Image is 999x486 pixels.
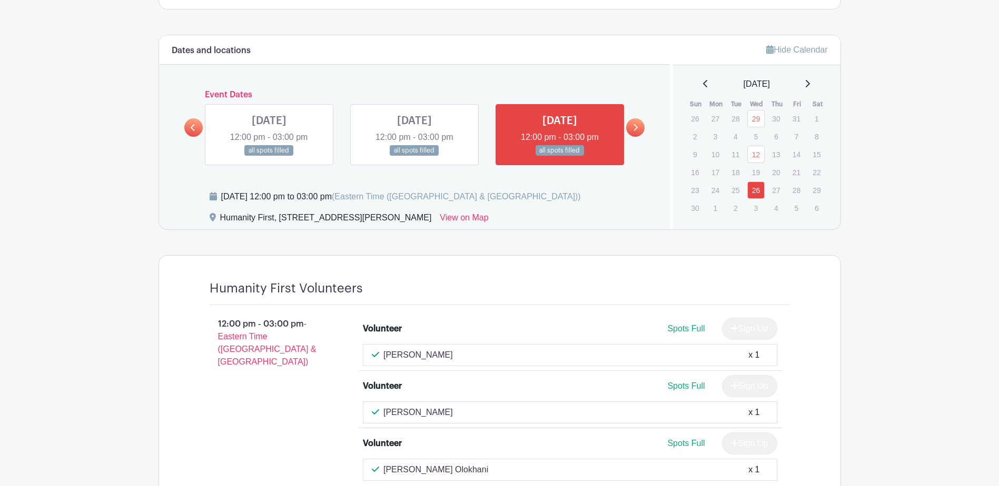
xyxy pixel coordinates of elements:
div: Volunteer [363,437,402,450]
th: Wed [747,99,767,109]
p: 6 [767,128,785,145]
p: 2 [686,128,704,145]
p: 26 [686,110,704,127]
p: [PERSON_NAME] [383,406,453,419]
div: [DATE] 12:00 pm to 03:00 pm [221,190,581,203]
p: 14 [788,146,805,163]
p: 27 [767,182,785,198]
p: 18 [727,164,744,180]
p: 4 [767,200,785,216]
p: 30 [767,110,785,127]
th: Fri [787,99,808,109]
p: 11 [727,146,744,163]
p: 9 [686,146,704,163]
p: 8 [808,128,825,145]
p: [PERSON_NAME] [383,349,453,361]
th: Tue [726,99,747,109]
p: 20 [767,164,785,180]
p: 17 [707,164,724,180]
h6: Dates and locations [172,46,251,56]
th: Sun [686,99,706,109]
div: Humanity First, [STREET_ADDRESS][PERSON_NAME] [220,211,432,228]
div: x 1 [748,349,759,361]
p: 29 [808,182,825,198]
a: 12 [747,146,765,163]
p: 5 [788,200,805,216]
p: 3 [747,200,765,216]
p: 13 [767,146,785,163]
span: Spots Full [667,439,705,448]
p: 4 [727,128,744,145]
span: (Eastern Time ([GEOGRAPHIC_DATA] & [GEOGRAPHIC_DATA])) [332,192,581,201]
div: x 1 [748,406,759,419]
a: Hide Calendar [766,45,827,54]
p: 27 [707,110,724,127]
p: 24 [707,182,724,198]
p: 23 [686,182,704,198]
p: [PERSON_NAME] Olokhani [383,463,488,476]
p: 25 [727,182,744,198]
p: 28 [727,110,744,127]
p: 6 [808,200,825,216]
p: 5 [747,128,765,145]
p: 22 [808,164,825,180]
a: View on Map [440,211,488,228]
div: x 1 [748,463,759,476]
a: 26 [747,181,765,199]
p: 19 [747,164,765,180]
th: Thu [767,99,787,109]
div: Volunteer [363,380,402,392]
p: 31 [788,110,805,127]
span: Spots Full [667,381,705,390]
th: Mon [706,99,727,109]
p: 15 [808,146,825,163]
p: 1 [808,110,825,127]
p: 7 [788,128,805,145]
span: Spots Full [667,324,705,333]
div: Volunteer [363,322,402,335]
th: Sat [807,99,828,109]
p: 3 [707,128,724,145]
h6: Event Dates [203,90,627,100]
p: 2 [727,200,744,216]
p: 28 [788,182,805,198]
p: 10 [707,146,724,163]
p: 12:00 pm - 03:00 pm [193,313,347,372]
span: [DATE] [744,78,770,90]
h4: Humanity First Volunteers [210,281,363,296]
p: 1 [707,200,724,216]
p: 21 [788,164,805,180]
p: 30 [686,200,704,216]
p: 16 [686,164,704,180]
a: 29 [747,110,765,127]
